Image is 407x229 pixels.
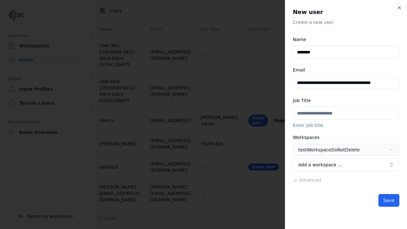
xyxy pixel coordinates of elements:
span: Add a workspace … [298,162,342,168]
label: Name [293,37,306,42]
label: Job Title [293,98,311,103]
div: testWorkspaceDoNotDelete [298,147,360,153]
p: Enter job title. [293,122,399,128]
h2: New user [293,8,399,17]
button: Save [378,194,399,207]
p: Create a new user. [293,19,399,25]
button: Advanced [293,177,321,183]
span: Advanced [299,177,321,183]
label: Email [293,67,305,73]
label: Workspaces [293,135,320,140]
